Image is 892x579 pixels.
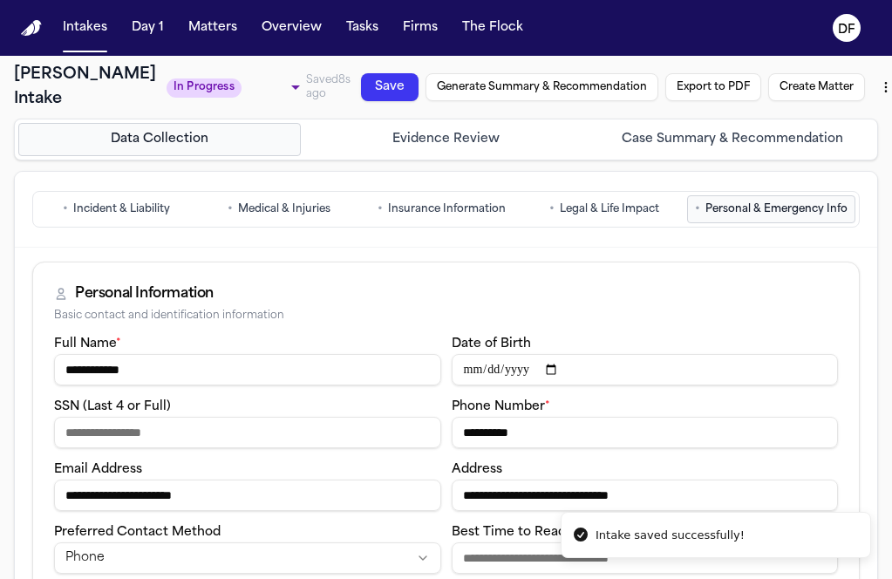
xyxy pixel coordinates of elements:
[596,527,745,544] div: Intake saved successfully!
[238,202,330,216] span: Medical & Injuries
[452,354,839,385] input: Date of birth
[14,63,156,112] h1: [PERSON_NAME] Intake
[54,526,221,539] label: Preferred Contact Method
[73,202,170,216] span: Incident & Liability
[18,123,301,156] button: Go to Data Collection step
[452,463,502,476] label: Address
[452,400,550,413] label: Phone Number
[54,417,441,448] input: SSN
[200,195,359,223] button: Go to Medical & Injuries
[306,75,351,99] span: Saved 8s ago
[339,12,385,44] button: Tasks
[687,195,855,223] button: Go to Personal & Emergency Info
[54,310,838,323] div: Basic contact and identification information
[304,123,587,156] button: Go to Evidence Review step
[54,480,441,511] input: Email address
[361,73,419,101] button: Save
[452,480,839,511] input: Address
[21,20,42,37] img: Finch Logo
[54,354,441,385] input: Full name
[167,78,242,98] span: In Progress
[452,526,574,539] label: Best Time to Reach
[54,463,142,476] label: Email Address
[525,195,684,223] button: Go to Legal & Life Impact
[455,12,530,44] button: The Flock
[125,12,171,44] button: Day 1
[54,400,171,413] label: SSN (Last 4 or Full)
[549,201,555,218] span: •
[452,542,839,574] input: Best time to reach
[21,20,42,37] a: Home
[37,195,196,223] button: Go to Incident & Liability
[426,73,658,101] button: Generate Summary & Recommendation
[388,202,506,216] span: Insurance Information
[591,123,874,156] button: Go to Case Summary & Recommendation step
[362,195,521,223] button: Go to Insurance Information
[167,75,306,99] div: Update intake status
[18,123,874,156] nav: Intake steps
[396,12,445,44] button: Firms
[56,12,114,44] button: Intakes
[452,417,839,448] input: Phone number
[228,201,233,218] span: •
[75,283,214,304] div: Personal Information
[560,202,659,216] span: Legal & Life Impact
[705,202,848,216] span: Personal & Emergency Info
[695,201,700,218] span: •
[378,201,383,218] span: •
[255,12,329,44] button: Overview
[54,337,121,351] label: Full Name
[665,73,761,101] button: Export to PDF
[768,73,865,101] button: Create Matter
[181,12,244,44] button: Matters
[452,337,531,351] label: Date of Birth
[63,201,68,218] span: •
